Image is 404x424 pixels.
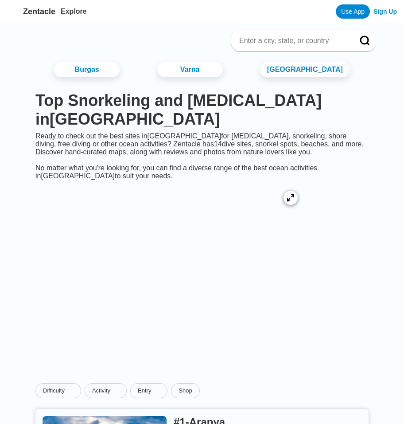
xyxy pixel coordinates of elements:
[28,132,376,180] div: Ready to check out the best sites in [GEOGRAPHIC_DATA] for [MEDICAL_DATA], snorkeling, shore divi...
[7,4,55,19] a: Zentacle logoZentacle
[7,4,21,19] img: Zentacle logo
[92,387,110,394] span: Activity
[336,4,370,19] a: Use App
[112,387,119,394] img: dropdown caret
[157,62,223,77] a: Varna
[35,91,369,129] h1: Top Snorkeling and [MEDICAL_DATA] in [GEOGRAPHIC_DATA]
[130,383,171,398] button: Entrydropdown caret
[85,383,130,398] button: Activitydropdown caret
[66,387,74,394] img: dropdown caret
[35,383,85,398] button: Difficultydropdown caret
[28,180,308,329] a: Bulgaria dive site map
[61,8,87,15] a: Explore
[260,62,350,77] a: [GEOGRAPHIC_DATA]
[35,187,301,320] img: Bulgaria dive site map
[153,387,160,394] img: dropdown caret
[138,387,151,394] span: Entry
[238,36,347,45] input: Enter a city, state, or country
[373,8,397,15] a: Sign Up
[23,7,55,16] span: Zentacle
[54,62,120,77] a: Burgas
[43,387,65,394] span: Difficulty
[171,383,199,398] a: Shop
